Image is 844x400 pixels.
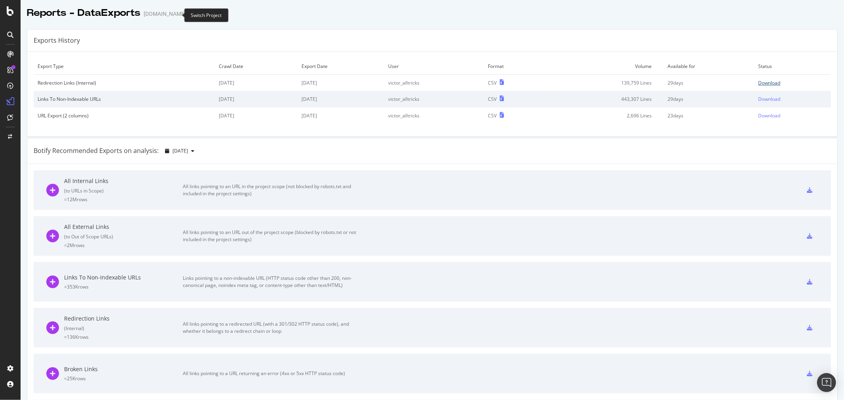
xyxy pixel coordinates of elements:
div: csv-export [807,233,812,239]
div: Download [758,112,780,119]
td: 2,696 Lines [546,108,664,124]
div: ( to URLs in Scope ) [64,187,183,194]
td: 29 days [664,75,754,91]
div: CSV [488,79,497,86]
div: = 353K rows [64,283,183,290]
div: All links pointing to an URL in the project scope (not blocked by robots.txt and included in the ... [183,183,361,197]
span: 2025 Oct. 5th [173,147,188,154]
td: victor_alltricks [384,91,484,107]
div: [DOMAIN_NAME] [144,10,186,18]
td: User [384,58,484,75]
div: csv-export [807,371,812,376]
td: [DATE] [215,91,298,107]
div: = 136K rows [64,334,183,340]
div: URL Export (2 columns) [38,112,211,119]
div: Open Intercom Messenger [817,373,836,392]
td: Export Type [34,58,215,75]
div: Links To Non-Indexable URLs [64,274,183,281]
div: = 2M rows [64,242,183,249]
div: Broken Links [64,365,183,373]
div: All links pointing to an URL out of the project scope (blocked by robots.txt or not included in t... [183,229,361,243]
div: ( Internal ) [64,325,183,332]
td: 23 days [664,108,754,124]
div: CSV [488,112,497,119]
div: Redirection Links [64,315,183,323]
td: victor_alltricks [384,75,484,91]
td: Status [754,58,831,75]
div: csv-export [807,325,812,330]
div: = 12M rows [64,196,183,203]
td: [DATE] [298,75,384,91]
td: [DATE] [215,108,298,124]
td: Format [484,58,546,75]
div: Download [758,96,780,102]
td: [DATE] [215,75,298,91]
div: All Internal Links [64,177,183,185]
div: All External Links [64,223,183,231]
td: Crawl Date [215,58,298,75]
div: Reports - DataExports [27,6,140,20]
td: 139,759 Lines [546,75,664,91]
a: Download [758,112,827,119]
div: Download [758,79,780,86]
div: Links pointing to a non-indexable URL (HTTP status code other than 200, non-canonical page, noind... [183,275,361,289]
td: Available for [664,58,754,75]
div: All links pointing to a redirected URL (with a 301/302 HTTP status code), and whether it belongs ... [183,321,361,335]
div: Links To Non-Indexable URLs [38,96,211,102]
td: 443,307 Lines [546,91,664,107]
a: Download [758,79,827,86]
div: All links pointing to a URL returning an error (4xx or 5xx HTTP status code) [183,370,361,377]
td: Volume [546,58,664,75]
div: Exports History [34,36,80,45]
div: ( to Out of Scope URLs ) [64,233,183,240]
td: [DATE] [298,108,384,124]
div: Botify Recommended Exports on analysis: [34,146,159,155]
td: [DATE] [298,91,384,107]
div: csv-export [807,279,812,285]
td: 29 days [664,91,754,107]
div: Switch Project [184,8,229,22]
button: [DATE] [162,145,197,157]
td: Export Date [298,58,384,75]
div: Redirection Links (Internal) [38,79,211,86]
a: Download [758,96,827,102]
div: csv-export [807,187,812,193]
div: CSV [488,96,497,102]
td: victor_alltricks [384,108,484,124]
div: = 25K rows [64,375,183,382]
